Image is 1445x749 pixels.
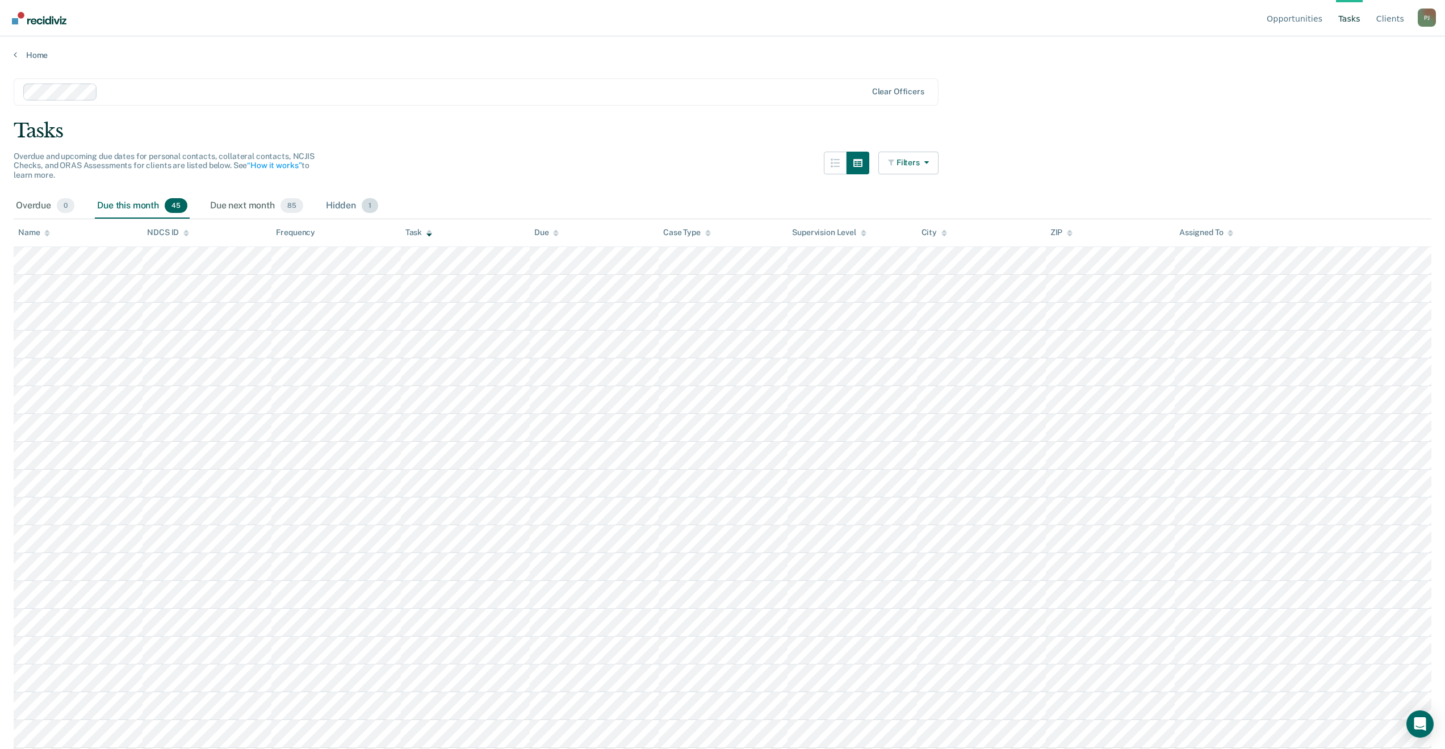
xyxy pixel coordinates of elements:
div: Case Type [663,228,711,237]
button: Profile dropdown button [1418,9,1436,27]
div: NDCS ID [147,228,189,237]
div: Due this month45 [95,194,190,219]
span: 0 [57,198,74,213]
span: 1 [362,198,378,213]
div: Assigned To [1179,228,1233,237]
button: Filters [878,152,939,174]
span: 45 [165,198,187,213]
div: Hidden1 [324,194,380,219]
div: Supervision Level [792,228,866,237]
div: Overdue0 [14,194,77,219]
span: Overdue and upcoming due dates for personal contacts, collateral contacts, NCJIS Checks, and ORAS... [14,152,315,180]
div: City [922,228,947,237]
div: P J [1418,9,1436,27]
div: ZIP [1050,228,1073,237]
div: Due next month85 [208,194,305,219]
div: Open Intercom Messenger [1406,710,1434,738]
div: Clear officers [872,87,924,97]
a: Home [14,50,1431,60]
span: 85 [280,198,303,213]
div: Name [18,228,50,237]
div: Frequency [276,228,315,237]
div: Task [405,228,432,237]
img: Recidiviz [12,12,66,24]
a: “How it works” [247,161,301,170]
div: Due [534,228,559,237]
div: Tasks [14,119,1431,143]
